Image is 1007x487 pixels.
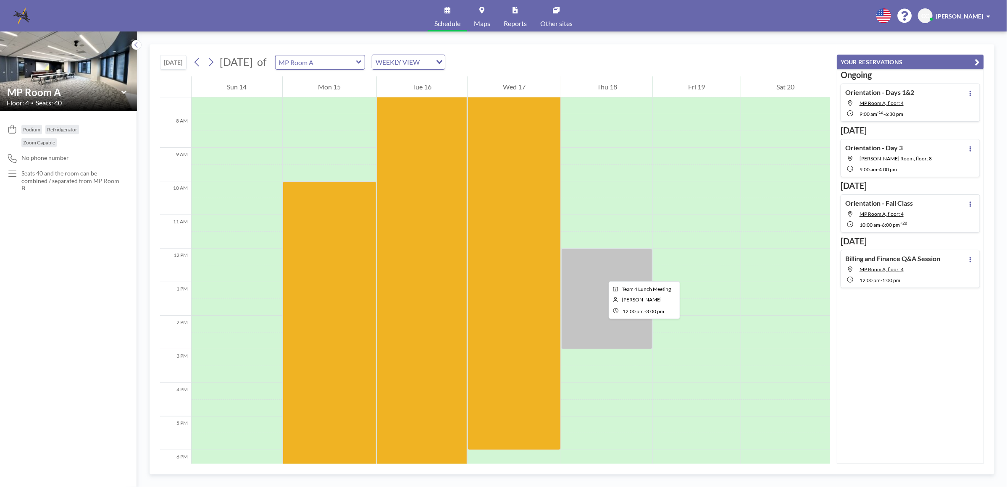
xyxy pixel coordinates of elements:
[646,308,664,314] span: 3:00 PM
[860,211,904,217] span: MP Room A, floor: 4
[377,76,467,97] div: Tue 16
[845,254,940,263] h4: Billing and Finance Q&A Session
[622,286,671,292] span: Team 4 Lunch Meeting
[257,55,266,68] span: of
[160,81,191,114] div: 7 AM
[160,148,191,181] div: 9 AM
[845,144,903,152] h4: Orientation - Day 3
[860,155,932,162] span: McGhee Room, floor: 8
[474,20,490,27] span: Maps
[860,100,904,106] span: MP Room A, floor: 4
[936,13,983,20] span: [PERSON_NAME]
[882,222,900,228] span: 6:00 PM
[160,55,187,70] button: [DATE]
[160,114,191,148] div: 8 AM
[741,76,830,97] div: Sat 20
[860,222,880,228] span: 10:00 AM
[160,349,191,383] div: 3 PM
[880,222,882,228] span: -
[622,296,662,303] span: Chandler Daniel
[21,154,69,162] span: No phone number
[653,76,741,97] div: Fri 19
[422,57,431,68] input: Search for option
[160,181,191,215] div: 10 AM
[882,277,900,283] span: 1:00 PM
[160,316,191,349] div: 2 PM
[623,308,644,314] span: 12:00 PM
[160,215,191,249] div: 11 AM
[7,86,121,98] input: MP Room A
[841,181,980,191] h3: [DATE]
[36,99,62,107] span: Seats: 40
[23,126,40,133] span: Podium
[883,111,885,117] span: -
[160,249,191,282] div: 12 PM
[837,55,984,69] button: YOUR RESERVATIONS
[879,166,897,173] span: 4:00 PM
[276,55,356,69] input: MP Room A
[374,57,421,68] span: WEEKLY VIEW
[13,8,30,24] img: organization-logo
[504,20,527,27] span: Reports
[860,277,881,283] span: 12:00 PM
[881,277,882,283] span: -
[220,55,253,68] span: [DATE]
[540,20,573,27] span: Other sites
[860,166,877,173] span: 9:00 AM
[23,139,55,146] span: Zoom Capable
[160,282,191,316] div: 1 PM
[860,111,877,117] span: 9:00 AM
[31,100,34,106] span: •
[877,166,879,173] span: -
[845,88,914,97] h4: Orientation - Days 1&2
[160,416,191,450] div: 5 PM
[922,12,929,20] span: CC
[885,111,903,117] span: 6:30 PM
[434,20,460,27] span: Schedule
[877,110,883,115] sup: -1d
[468,76,561,97] div: Wed 17
[860,266,904,272] span: MP Room A, floor: 4
[160,383,191,416] div: 4 PM
[845,199,913,207] h4: Orientation - Fall Class
[21,170,120,192] p: Seats 40 and the room can be combined / separated from MP Room B
[841,236,980,246] h3: [DATE]
[841,125,980,136] h3: [DATE]
[372,55,445,69] div: Search for option
[283,76,376,97] div: Mon 15
[644,308,646,314] span: -
[900,220,907,225] sup: +2d
[160,450,191,484] div: 6 PM
[7,99,29,107] span: Floor: 4
[561,76,652,97] div: Thu 18
[841,70,980,80] h3: Ongoing
[47,126,77,133] span: Refridgerator
[192,76,282,97] div: Sun 14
